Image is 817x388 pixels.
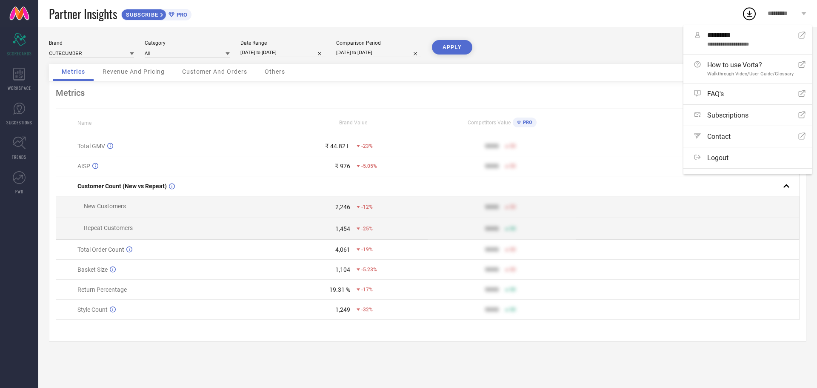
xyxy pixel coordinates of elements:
span: -5.23% [361,267,377,273]
div: Comparison Period [336,40,421,46]
span: -12% [361,204,373,210]
div: 1,104 [335,266,350,273]
span: Customer And Orders [182,68,247,75]
span: New Customers [84,203,126,210]
span: -5.05% [361,163,377,169]
div: 9999 [485,225,499,232]
div: 9999 [485,246,499,253]
div: 9999 [485,163,499,170]
div: 9999 [485,204,499,210]
span: Total GMV [77,143,105,149]
span: SUGGESTIONS [6,119,32,126]
span: 50 [510,287,516,293]
div: 9999 [485,266,499,273]
div: Date Range [240,40,326,46]
span: Partner Insights [49,5,117,23]
div: 1,249 [335,306,350,313]
button: APPLY [432,40,472,55]
div: 2,246 [335,204,350,210]
span: Total Order Count [77,246,124,253]
span: 50 [510,226,516,232]
span: 50 [510,163,516,169]
input: Select comparison period [336,48,421,57]
div: 9999 [485,286,499,293]
div: 9999 [485,306,499,313]
span: Customer Count (New vs Repeat) [77,183,167,190]
span: -17% [361,287,373,293]
span: Walkthrough Video/User Guide/Glossary [707,71,794,77]
span: Metrics [62,68,85,75]
a: SUBSCRIBEPRO [121,7,191,20]
span: -19% [361,247,373,253]
div: 9999 [485,143,499,149]
div: 4,061 [335,246,350,253]
span: FWD [15,188,23,195]
span: 50 [510,204,516,210]
div: ₹ 44.82 L [325,143,350,149]
span: SUBSCRIBE [122,11,160,18]
a: Contact [683,126,812,147]
span: Revenue And Pricing [103,68,165,75]
span: 50 [510,143,516,149]
input: Select date range [240,48,326,57]
span: PRO [521,120,532,125]
span: -23% [361,143,373,149]
span: -25% [361,226,373,232]
div: ₹ 976 [335,163,350,170]
span: Logout [707,154,728,162]
div: 19.31 % [329,286,350,293]
span: -32% [361,307,373,313]
div: Brand [49,40,134,46]
span: Return Percentage [77,286,127,293]
span: 50 [510,267,516,273]
a: Subscriptions [683,105,812,126]
span: WORKSPACE [8,85,31,91]
a: How to use Vorta?Walkthrough Video/User Guide/Glossary [683,55,812,83]
span: Name [77,120,91,126]
a: FAQ's [683,83,812,104]
span: AISP [77,163,90,170]
span: How to use Vorta? [707,61,794,69]
span: Brand Value [339,120,367,126]
span: Basket Size [77,266,108,273]
span: Others [265,68,285,75]
span: Contact [707,132,731,141]
div: 1,454 [335,225,350,232]
span: TRENDS [12,154,26,160]
span: FAQ's [707,90,724,98]
span: Competitors Value [468,120,511,126]
span: Style Count [77,306,108,313]
span: SCORECARDS [7,50,32,57]
div: Metrics [56,88,800,98]
div: Category [145,40,230,46]
span: 50 [510,247,516,253]
span: PRO [174,11,187,18]
span: Subscriptions [707,111,748,119]
div: Open download list [742,6,757,21]
span: Repeat Customers [84,224,133,231]
span: 50 [510,307,516,313]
